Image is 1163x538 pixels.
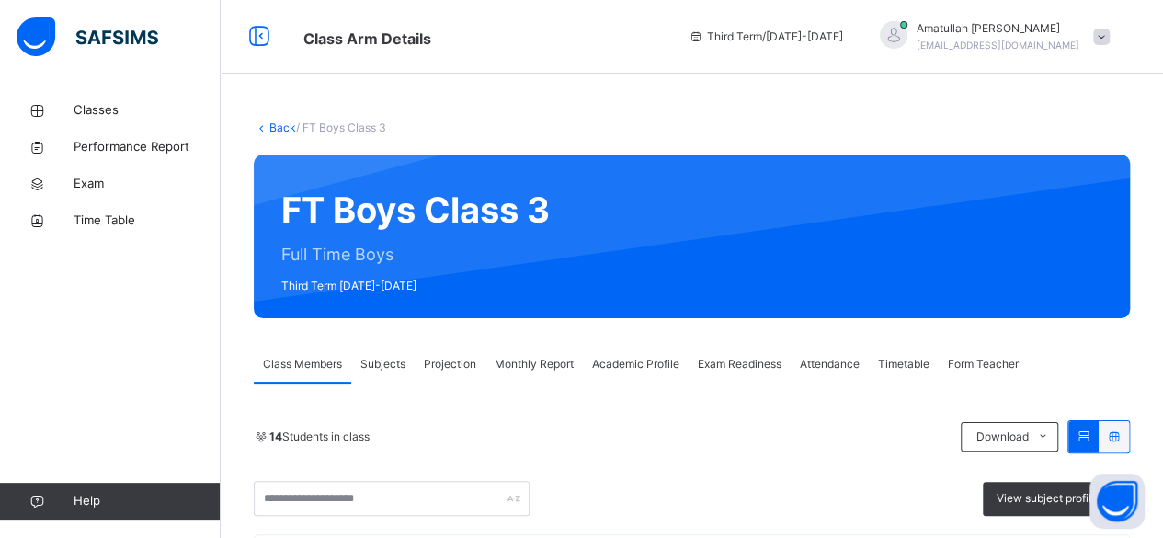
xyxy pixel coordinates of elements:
img: safsims [17,17,158,56]
b: 14 [269,429,282,443]
span: Download [975,429,1028,445]
span: Attendance [800,356,860,372]
span: Exam Readiness [698,356,781,372]
span: Timetable [878,356,929,372]
span: [EMAIL_ADDRESS][DOMAIN_NAME] [917,40,1079,51]
span: Students in class [269,429,370,445]
span: View subject profile [997,490,1098,507]
span: Academic Profile [592,356,679,372]
span: Third Term [DATE]-[DATE] [281,278,550,294]
span: Exam [74,175,221,193]
span: Amatullah [PERSON_NAME] [917,20,1079,37]
span: Class Arm Details [303,29,431,48]
span: Time Table [74,212,221,230]
span: Class Members [263,356,342,372]
span: Subjects [360,356,405,372]
div: AmatullahAhmed [861,20,1119,53]
span: Form Teacher [948,356,1019,372]
a: Back [269,120,296,134]
span: / FT Boys Class 3 [296,120,386,134]
span: Help [74,492,220,510]
button: Open asap [1089,474,1145,529]
span: session/term information [689,29,843,45]
span: Classes [74,101,221,120]
span: Monthly Report [495,356,574,372]
span: Performance Report [74,138,221,156]
span: Projection [424,356,476,372]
